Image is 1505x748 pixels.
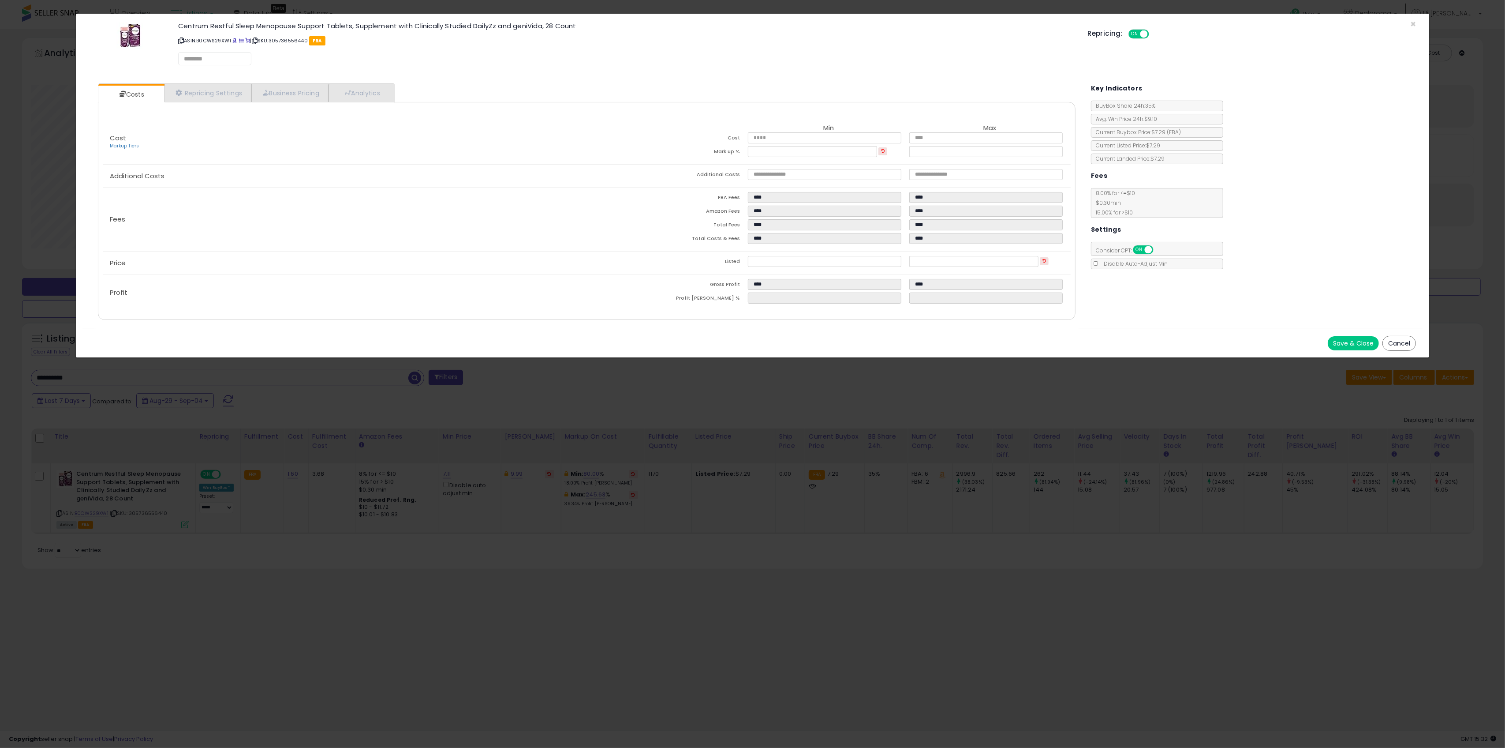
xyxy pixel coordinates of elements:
[586,192,748,206] td: FBA Fees
[1167,128,1181,136] span: ( FBA )
[110,143,139,149] a: Markup Tiers
[103,216,587,223] p: Fees
[103,135,587,150] p: Cost
[178,34,1074,48] p: ASIN: B0CWS29XW1 | SKU: 305736556440
[586,146,748,160] td: Mark up %
[1091,142,1160,149] span: Current Listed Price: $7.29
[1087,30,1123,37] h5: Repricing:
[1328,336,1379,350] button: Save & Close
[1091,155,1165,162] span: Current Landed Price: $7.29
[1147,30,1161,38] span: OFF
[586,219,748,233] td: Total Fees
[586,293,748,306] td: Profit [PERSON_NAME] %
[164,84,252,102] a: Repricing Settings
[1091,83,1143,94] h5: Key Indicators
[103,289,587,296] p: Profit
[1091,209,1133,216] span: 15.00 % for > $10
[1151,128,1181,136] span: $7.29
[117,23,143,49] img: 515RdOS+jBL._SL60_.jpg
[586,256,748,270] td: Listed
[586,279,748,293] td: Gross Profit
[1091,199,1121,207] span: $0.30 min
[245,37,250,44] a: Your listing only
[586,233,748,247] td: Total Costs & Fees
[309,36,325,45] span: FBA
[586,169,748,183] td: Additional Costs
[1099,260,1168,267] span: Disable Auto-Adjust Min
[1091,224,1121,235] h5: Settings
[1152,246,1166,254] span: OFF
[232,37,237,44] a: BuyBox page
[1091,128,1181,136] span: Current Buybox Price:
[103,259,587,267] p: Price
[1382,336,1416,351] button: Cancel
[329,84,394,102] a: Analytics
[586,132,748,146] td: Cost
[1410,18,1416,30] span: ×
[1091,189,1135,216] span: 8.00 % for <= $10
[251,84,329,102] a: Business Pricing
[1134,246,1145,254] span: ON
[1091,170,1108,181] h5: Fees
[1091,247,1165,254] span: Consider CPT:
[1091,102,1155,109] span: BuyBox Share 24h: 35%
[1091,115,1157,123] span: Avg. Win Price 24h: $9.10
[239,37,244,44] a: All offer listings
[909,124,1071,132] th: Max
[178,23,1074,29] h3: Centrum Restful Sleep Menopause Support Tablets, Supplement with Clinically Studied DailyZz and g...
[586,206,748,219] td: Amazon Fees
[748,124,909,132] th: Min
[1129,30,1140,38] span: ON
[98,86,164,103] a: Costs
[103,173,587,180] p: Additional Costs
